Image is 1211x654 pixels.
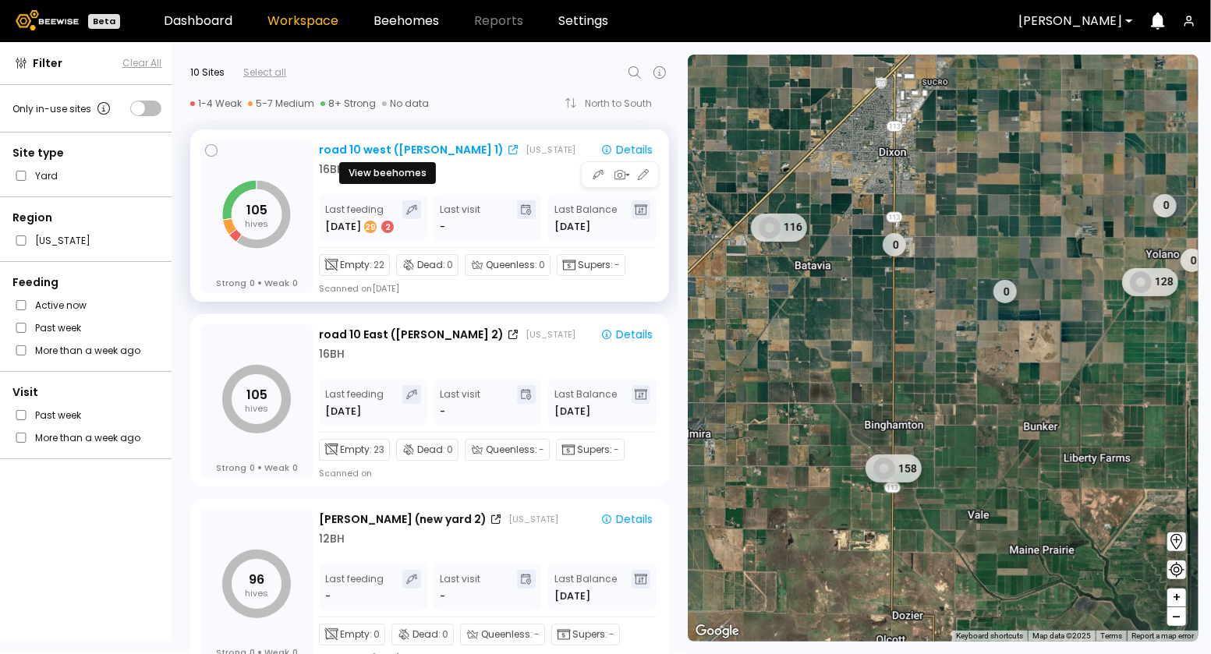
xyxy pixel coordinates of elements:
div: Region [12,210,161,226]
div: Scanned on [DATE] [319,282,399,295]
div: 8+ Strong [320,97,376,110]
div: Last Balance [554,200,617,235]
div: [DATE] [325,404,363,419]
a: Report a map error [1131,631,1194,640]
a: Workspace [267,15,338,27]
div: 0 [993,280,1017,303]
tspan: 105 [246,386,267,404]
span: 0 [292,462,298,473]
button: – [1167,607,1186,626]
span: [DATE] [554,404,590,419]
div: Queenless: [465,439,550,461]
span: Filter [33,55,62,72]
div: 10 Sites [190,65,225,80]
span: - [539,443,544,457]
div: View beehomes [339,162,436,184]
div: [DATE] [325,219,395,235]
div: Last visit [440,200,480,235]
div: Dead: [396,254,459,276]
tspan: hives [245,217,268,230]
div: Last feeding [325,385,384,419]
div: Scanned on [319,467,372,479]
div: [US_STATE] [508,513,558,525]
span: 0 [292,278,298,288]
div: 12 BH [319,531,345,547]
div: road 10 west ([PERSON_NAME] 1) [319,142,504,158]
tspan: hives [245,402,268,415]
div: Supers: [551,624,620,645]
img: Beewise logo [16,10,79,30]
span: - [534,627,540,642]
div: 158 [866,454,922,483]
span: Map data ©2025 [1032,631,1091,640]
button: Keyboard shortcuts [956,631,1023,642]
div: 16 BH [319,161,345,178]
div: 0 [1180,249,1203,272]
span: Reports [474,15,523,27]
div: Empty: [319,439,390,461]
div: Dead: [396,439,459,461]
div: - [325,589,332,604]
div: 1-4 Weak [190,97,242,110]
a: Terms (opens in new tab) [1100,631,1122,640]
div: No data [382,97,429,110]
div: Details [600,512,653,526]
div: Last feeding [325,570,384,604]
span: + [1172,588,1181,607]
span: 0 [442,627,448,642]
div: Only in-use sites [12,99,113,118]
div: 128 [1122,267,1178,295]
span: 0 [250,278,255,288]
div: Details [600,143,653,157]
div: [US_STATE] [526,143,575,156]
span: 0 [539,258,545,272]
label: Active now [35,297,87,313]
img: Google [692,621,743,642]
button: Details [594,141,659,158]
label: More than a week ago [35,430,140,446]
tspan: hives [245,587,268,599]
div: - [440,589,445,604]
span: - [614,258,620,272]
span: 22 [374,258,384,272]
button: Details [594,326,659,343]
div: road 10 East ([PERSON_NAME] 2) [319,327,504,343]
a: Beehomes [374,15,439,27]
div: Visit [12,384,161,401]
div: 5-7 Medium [248,97,314,110]
span: - [609,627,614,642]
span: 0 [250,462,255,473]
div: 0 [1153,193,1176,217]
div: 29 [364,221,377,233]
label: Yard [35,168,58,184]
div: - [440,219,445,235]
div: Queenless: [465,254,551,276]
div: Strong Weak [216,278,298,288]
div: Beta [88,14,120,29]
span: [DATE] [554,589,590,604]
span: 0 [447,443,453,457]
a: Open this area in Google Maps (opens a new window) [692,621,743,642]
a: Dashboard [164,15,232,27]
a: Settings [558,15,608,27]
div: Strong Weak [216,462,298,473]
div: [PERSON_NAME] (new yard 2) [319,511,487,528]
span: 0 [374,627,380,642]
div: 116 [751,213,807,241]
div: Dead: [391,624,454,645]
div: North to South [585,99,663,108]
button: + [1167,589,1186,607]
div: Supers: [557,254,625,276]
label: Past week [35,407,81,423]
div: Empty: [319,254,390,276]
span: 23 [374,443,384,457]
div: 2 [381,221,394,233]
div: 0 [882,233,905,256]
div: 16 BH [319,346,345,362]
label: [US_STATE] [35,232,90,249]
div: Select all [243,65,286,80]
div: [US_STATE] [526,328,575,341]
span: – [1173,607,1181,627]
div: Last feeding [325,200,395,235]
div: Empty: [319,624,385,645]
